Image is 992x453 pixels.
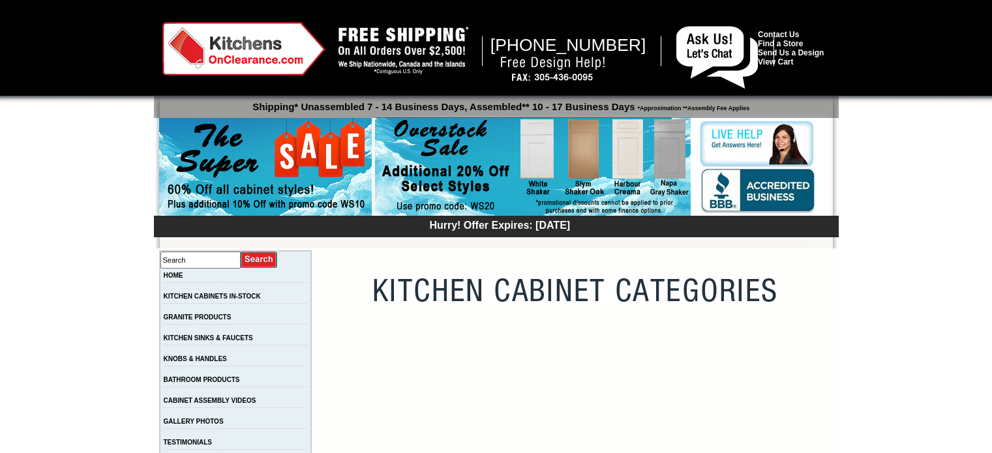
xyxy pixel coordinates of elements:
[164,293,261,300] a: KITCHEN CABINETS IN-STOCK
[490,35,646,55] span: [PHONE_NUMBER]
[164,439,212,446] a: TESTIMONIALS
[162,22,325,76] img: Kitchens on Clearance Logo
[758,57,793,66] a: View Cart
[164,355,227,362] a: KNOBS & HANDLES
[160,95,839,112] p: Shipping* Unassembled 7 - 14 Business Days, Assembled** 10 - 17 Business Days
[164,418,224,425] a: GALLERY PHOTOS
[758,39,803,48] a: Find a Store
[164,334,253,342] a: KITCHEN SINKS & FAUCETS
[241,251,278,269] input: Submit
[758,48,824,57] a: Send Us a Design
[164,397,256,404] a: CABINET ASSEMBLY VIDEOS
[164,376,240,383] a: BATHROOM PRODUCTS
[164,272,183,279] a: HOME
[164,314,232,321] a: GRANITE PRODUCTS
[635,102,750,111] span: *Approximation **Assembly Fee Applies
[758,30,799,39] a: Contact Us
[160,218,839,231] div: Hurry! Offer Expires: [DATE]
